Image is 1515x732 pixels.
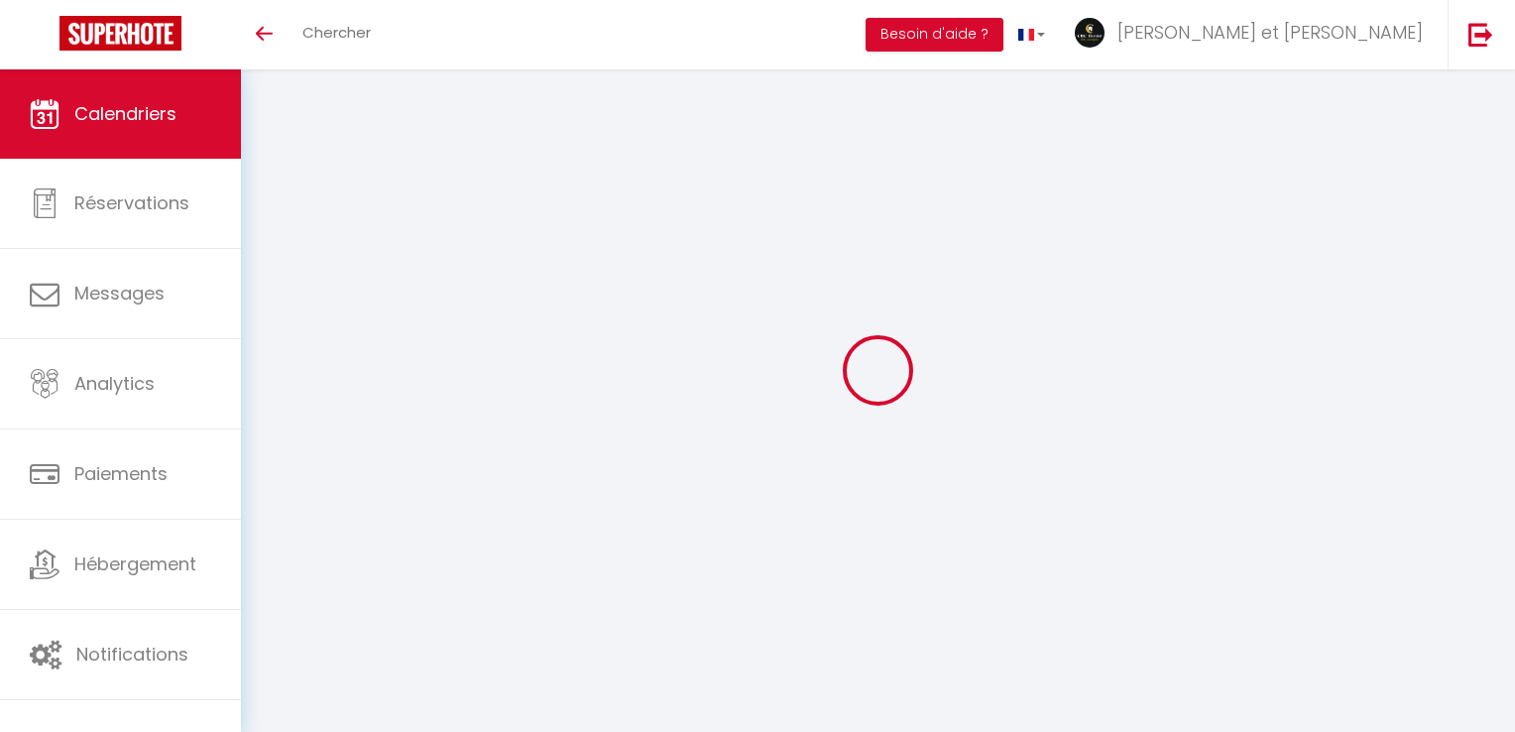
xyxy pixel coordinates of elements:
[1075,18,1105,48] img: ...
[76,642,188,667] span: Notifications
[59,16,181,51] img: Super Booking
[866,18,1003,52] button: Besoin d'aide ?
[74,281,165,305] span: Messages
[74,190,189,215] span: Réservations
[74,551,196,576] span: Hébergement
[1468,22,1493,47] img: logout
[74,371,155,396] span: Analytics
[74,101,176,126] span: Calendriers
[302,22,371,43] span: Chercher
[1117,20,1423,45] span: [PERSON_NAME] et [PERSON_NAME]
[74,461,168,486] span: Paiements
